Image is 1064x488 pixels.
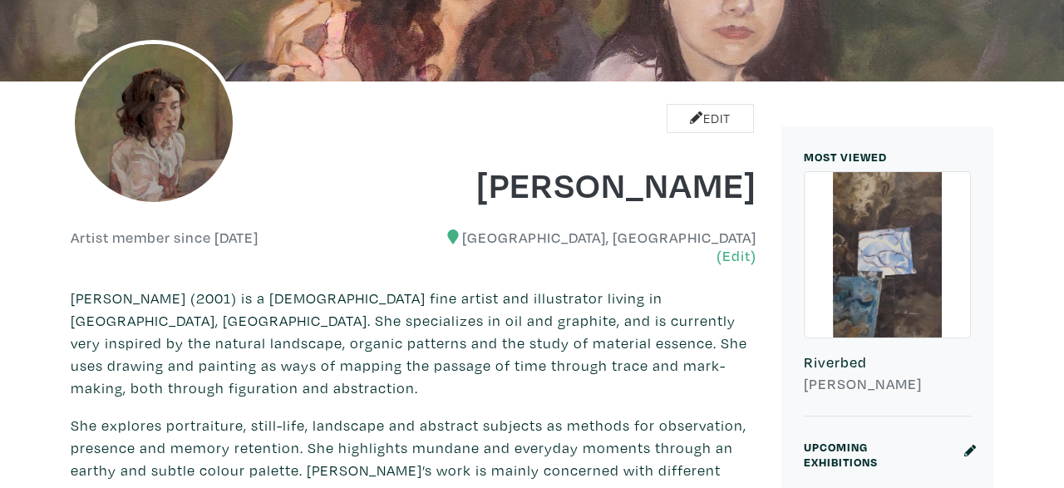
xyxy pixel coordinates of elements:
h1: [PERSON_NAME] [426,161,757,206]
h6: Artist member since [DATE] [71,229,259,247]
p: [PERSON_NAME] (2001) is a [DEMOGRAPHIC_DATA] fine artist and illustrator living in [GEOGRAPHIC_DA... [71,287,756,399]
small: Upcoming Exhibitions [804,439,878,470]
img: phpThumb.php [71,40,237,206]
h6: Riverbed [804,353,971,372]
small: MOST VIEWED [804,149,887,165]
a: (Edit) [717,247,756,264]
h6: [PERSON_NAME] [804,375,971,393]
a: Edit [667,104,754,133]
h6: [GEOGRAPHIC_DATA], [GEOGRAPHIC_DATA] [426,229,757,264]
a: Riverbed [PERSON_NAME] [804,171,971,417]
